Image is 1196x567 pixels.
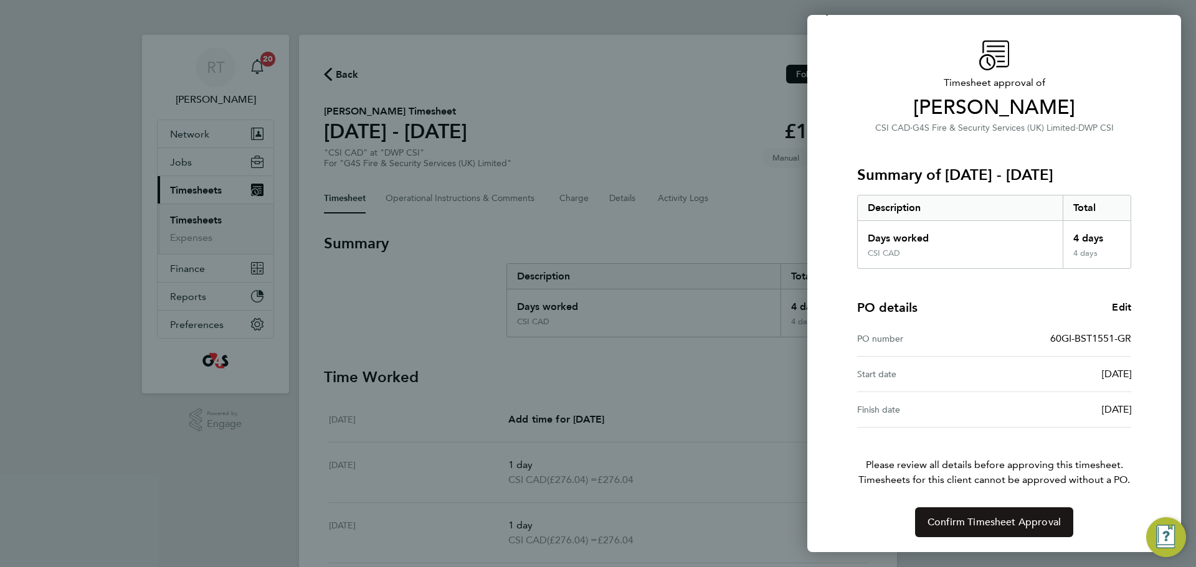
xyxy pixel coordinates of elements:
span: Edit [1112,301,1131,313]
div: CSI CAD [868,248,900,258]
div: PO number [857,331,994,346]
span: DWP CSI [1078,123,1114,133]
span: Confirm Timesheet Approval [928,516,1061,528]
button: Confirm Timesheet Approval [915,507,1073,537]
div: Days worked [858,221,1063,248]
span: · [1076,123,1078,133]
div: Start date [857,367,994,382]
span: CSI CAD [875,123,910,133]
span: Timesheet approval of [857,75,1131,90]
span: · [910,123,913,133]
span: Timesheets for this client cannot be approved without a PO. [842,472,1146,487]
div: Summary of 25 - 31 Aug 2025 [857,195,1131,269]
div: Total [1063,195,1131,220]
div: 4 days [1063,248,1131,268]
div: [DATE] [994,367,1131,382]
span: [PERSON_NAME] [857,95,1131,120]
div: [DATE] [994,402,1131,417]
div: Finish date [857,402,994,417]
h3: Summary of [DATE] - [DATE] [857,165,1131,185]
h4: PO details [857,299,918,316]
div: Description [858,195,1063,220]
a: Edit [1112,300,1131,315]
span: G4S Fire & Security Services (UK) Limited [913,123,1076,133]
p: Please review all details before approving this timesheet. [842,428,1146,487]
div: 4 days [1063,221,1131,248]
button: Engage Resource Center [1146,517,1186,557]
span: 60GI-BST1551-GR [1050,332,1131,344]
